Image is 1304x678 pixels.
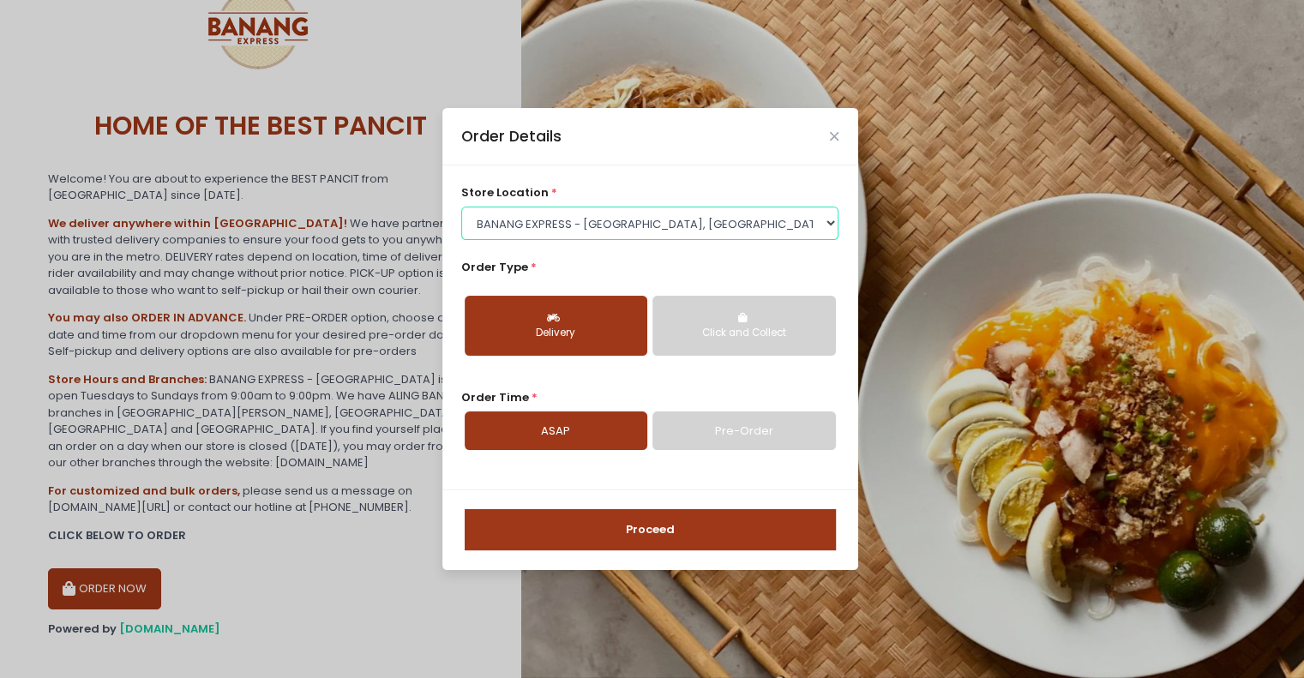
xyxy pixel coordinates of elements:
[477,326,635,341] div: Delivery
[461,184,549,201] span: store location
[652,411,835,451] a: Pre-Order
[652,296,835,356] button: Click and Collect
[830,132,838,141] button: Close
[465,509,836,550] button: Proceed
[465,411,647,451] a: ASAP
[461,259,528,275] span: Order Type
[461,389,529,405] span: Order Time
[664,326,823,341] div: Click and Collect
[461,125,562,147] div: Order Details
[465,296,647,356] button: Delivery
